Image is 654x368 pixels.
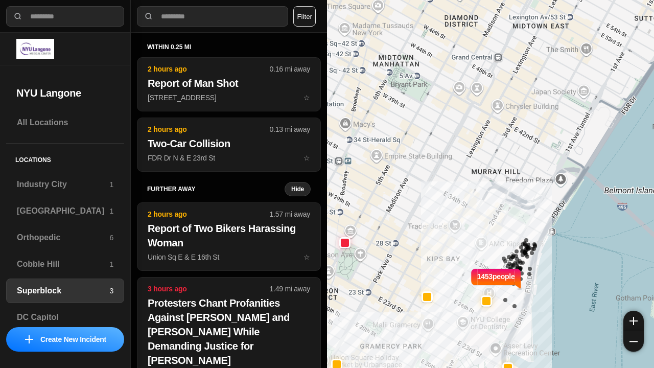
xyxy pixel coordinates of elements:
button: 2 hours ago0.16 mi awayReport of Man Shot[STREET_ADDRESS]star [137,57,321,111]
p: 6 [109,233,113,243]
h3: Cobble Hill [17,258,109,270]
button: Filter [293,6,316,27]
p: 1.57 mi away [270,209,310,219]
span: star [303,94,310,102]
p: 1453 people [477,271,515,294]
button: zoom-out [623,331,644,352]
a: Industry City1 [6,172,124,197]
button: 2 hours ago0.13 mi awayTwo-Car CollisionFDR Dr N & E 23rd Ststar [137,118,321,172]
p: 1.49 mi away [270,284,310,294]
h3: Orthopedic [17,232,109,244]
p: 2 hours ago [148,64,270,74]
p: 0.16 mi away [270,64,310,74]
p: Create New Incident [40,334,106,344]
p: [STREET_ADDRESS] [148,93,310,103]
button: iconCreate New Incident [6,327,124,352]
img: search [144,11,154,21]
button: Hide [285,182,311,196]
a: DC Capitol [6,305,124,330]
p: 2 hours ago [148,209,270,219]
a: Cobble Hill1 [6,252,124,277]
h5: within 0.25 mi [147,43,311,51]
p: 1 [109,259,113,269]
h3: DC Capitol [17,311,113,324]
img: notch [470,267,477,290]
h2: NYU Langone [16,86,114,100]
a: Orthopedic6 [6,225,124,250]
a: 2 hours ago0.16 mi awayReport of Man Shot[STREET_ADDRESS]star [137,93,321,102]
p: FDR Dr N & E 23rd St [148,153,310,163]
p: 0.13 mi away [270,124,310,134]
a: Superblock3 [6,279,124,303]
h5: further away [147,185,285,193]
img: zoom-in [629,317,638,325]
p: 1 [109,179,113,190]
p: Union Sq E & E 16th St [148,252,310,262]
span: star [303,253,310,261]
a: [GEOGRAPHIC_DATA]1 [6,199,124,223]
h2: Report of Man Shot [148,76,310,90]
h3: Industry City [17,178,109,191]
small: Hide [291,185,304,193]
img: notch [515,267,523,290]
button: 2 hours ago1.57 mi awayReport of Two Bikers Harassing WomanUnion Sq E & E 16th Ststar [137,202,321,271]
img: zoom-out [629,337,638,346]
img: logo [16,39,54,59]
h3: [GEOGRAPHIC_DATA] [17,205,109,217]
p: 2 hours ago [148,124,270,134]
span: star [303,154,310,162]
a: 2 hours ago0.13 mi awayTwo-Car CollisionFDR Dr N & E 23rd Ststar [137,153,321,162]
h2: Protesters Chant Profanities Against [PERSON_NAME] and [PERSON_NAME] While Demanding Justice for ... [148,296,310,367]
p: 1 [109,206,113,216]
img: search [13,11,23,21]
a: 2 hours ago1.57 mi awayReport of Two Bikers Harassing WomanUnion Sq E & E 16th Ststar [137,252,321,261]
h2: Report of Two Bikers Harassing Woman [148,221,310,250]
p: 3 hours ago [148,284,270,294]
img: icon [25,335,33,343]
h2: Two-Car Collision [148,136,310,151]
a: All Locations [6,110,124,135]
button: zoom-in [623,311,644,331]
p: 3 [109,286,113,296]
h5: Locations [6,144,124,172]
h3: All Locations [17,117,113,129]
h3: Superblock [17,285,109,297]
